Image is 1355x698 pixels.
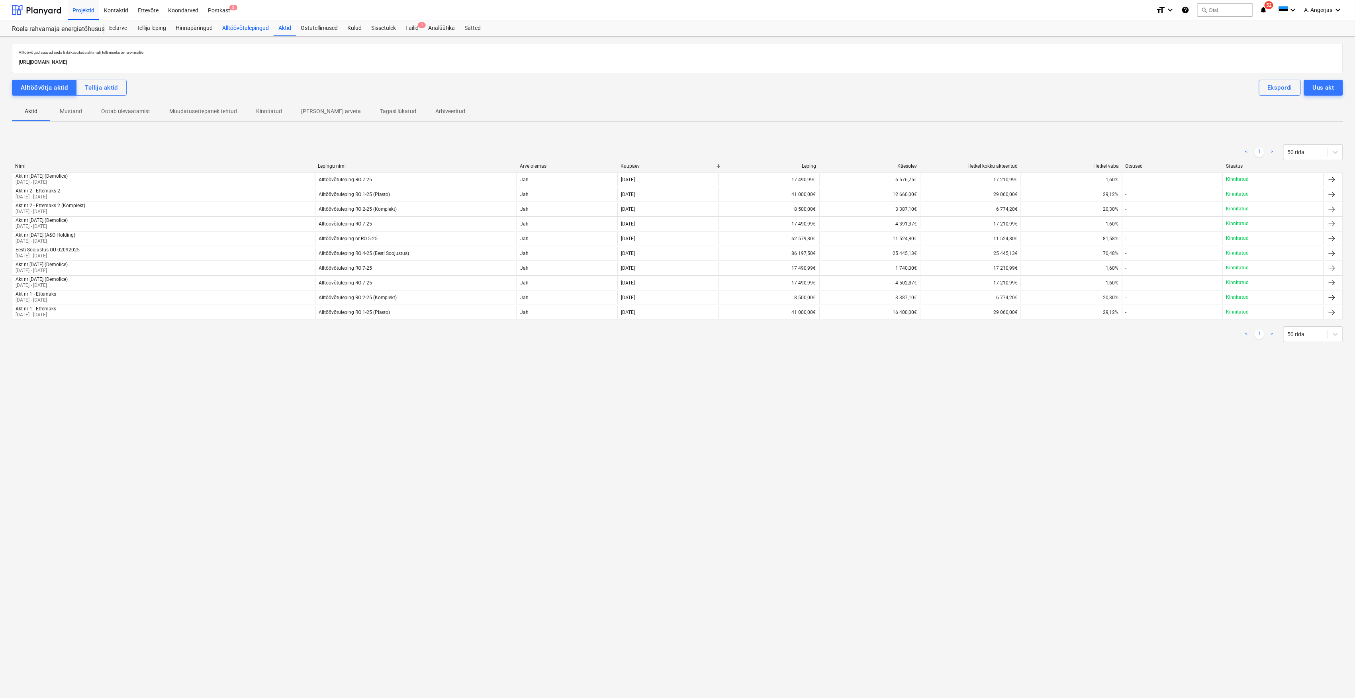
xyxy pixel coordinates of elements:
[418,22,426,28] span: 3
[1226,176,1249,183] p: Kinnitatud
[229,5,237,10] span: 2
[1267,147,1277,157] a: Next page
[819,306,920,319] div: 16 400,00€
[1126,310,1127,315] div: -
[1226,163,1321,169] div: Staatus
[920,232,1021,245] div: 11 524,80€
[719,218,819,230] div: 17 490,99€
[319,192,390,197] div: Alltöövõtuleping RO 1-25 (Plasto)
[1226,279,1249,286] p: Kinnitatud
[621,280,635,286] div: [DATE]
[60,107,82,116] p: Mustand
[1267,329,1277,339] a: Next page
[217,20,274,36] div: Alltöövõtulepingud
[1126,295,1127,300] div: -
[520,163,614,169] div: Arve olemas
[16,291,56,297] div: Akt nr 1 - Ettemaks
[517,188,617,201] div: Jah
[319,265,372,271] div: Alltöövõtuleping RO 7-25
[301,107,361,116] p: [PERSON_NAME] arveta
[319,221,372,227] div: Alltöövõtuleping RO 7-25
[1226,309,1249,316] p: Kinnitatud
[1255,147,1264,157] a: Page 1 is your current page
[101,107,150,116] p: Ootab ülevaatamist
[1181,5,1189,15] i: Abikeskus
[16,253,80,259] p: [DATE] - [DATE]
[621,295,635,300] div: [DATE]
[1242,329,1251,339] a: Previous page
[1126,280,1127,286] div: -
[722,163,816,169] div: Leping
[621,192,635,197] div: [DATE]
[460,20,486,36] a: Sätted
[517,306,617,319] div: Jah
[16,276,68,282] div: Akt nr [DATE] (Demolice)
[1126,192,1127,197] div: -
[1313,82,1334,93] div: Uus akt
[318,163,513,169] div: Lepingu nimi
[819,291,920,304] div: 3 387,10€
[1106,177,1119,182] span: 1,60%
[923,163,1018,169] div: Hetkel kokku akteeritud
[132,20,171,36] div: Tellija leping
[621,177,635,182] div: [DATE]
[719,276,819,289] div: 17 490,99€
[1103,251,1119,256] span: 70,48%
[16,179,68,186] p: [DATE] - [DATE]
[1125,163,1220,169] div: Otsused
[920,262,1021,274] div: 17 210,99€
[16,282,68,289] p: [DATE] - [DATE]
[296,20,343,36] a: Ostutellimused
[1268,82,1292,93] div: Ekspordi
[719,232,819,245] div: 62 579,80€
[517,173,617,186] div: Jah
[256,107,282,116] p: Kinnitatud
[343,20,366,36] a: Kulud
[819,276,920,289] div: 4 502,87€
[920,188,1021,201] div: 29 060,00€
[16,262,68,267] div: Akt nr [DATE] (Demolice)
[19,50,1336,55] p: Alltöövõtjad saavad seda linki kasutada aktimalli tellimiseks oma e-mailile
[16,297,56,304] p: [DATE] - [DATE]
[1226,294,1249,301] p: Kinnitatud
[1226,250,1249,257] p: Kinnitatud
[319,251,409,256] div: Alltöövõtuleping RO 4-25 (Eesti Soojustus)
[274,20,296,36] div: Aktid
[621,221,635,227] div: [DATE]
[423,20,460,36] a: Analüütika
[1165,5,1175,15] i: keyboard_arrow_down
[16,188,60,194] div: Akt nr 2 - Ettemaks 2
[366,20,401,36] a: Sissetulek
[517,247,617,260] div: Jah
[822,163,917,169] div: Käesolev
[1126,221,1127,227] div: -
[517,276,617,289] div: Jah
[1024,163,1119,169] div: Hetkel vaba
[76,80,127,96] button: Tellija aktid
[621,310,635,315] div: [DATE]
[1259,5,1267,15] i: notifications
[401,20,423,36] div: Failid
[319,310,390,315] div: Alltöövõtuleping RO 1-25 (Plasto)
[1197,3,1253,17] button: Otsi
[1226,206,1249,212] p: Kinnitatud
[104,20,132,36] div: Eelarve
[435,107,465,116] p: Arhiveeritud
[1226,265,1249,271] p: Kinnitatud
[621,236,635,241] div: [DATE]
[16,232,75,238] div: Akt nr [DATE] (A&O Holding)
[1255,329,1264,339] a: Page 1 is your current page
[16,194,60,200] p: [DATE] - [DATE]
[1103,236,1119,241] span: 81,58%
[1226,235,1249,242] p: Kinnitatud
[1259,80,1301,96] button: Ekspordi
[319,280,372,286] div: Alltöövõtuleping RO 7-25
[1333,5,1343,15] i: keyboard_arrow_down
[517,203,617,216] div: Jah
[1304,7,1333,13] span: A. Angerjas
[1265,1,1273,9] span: 52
